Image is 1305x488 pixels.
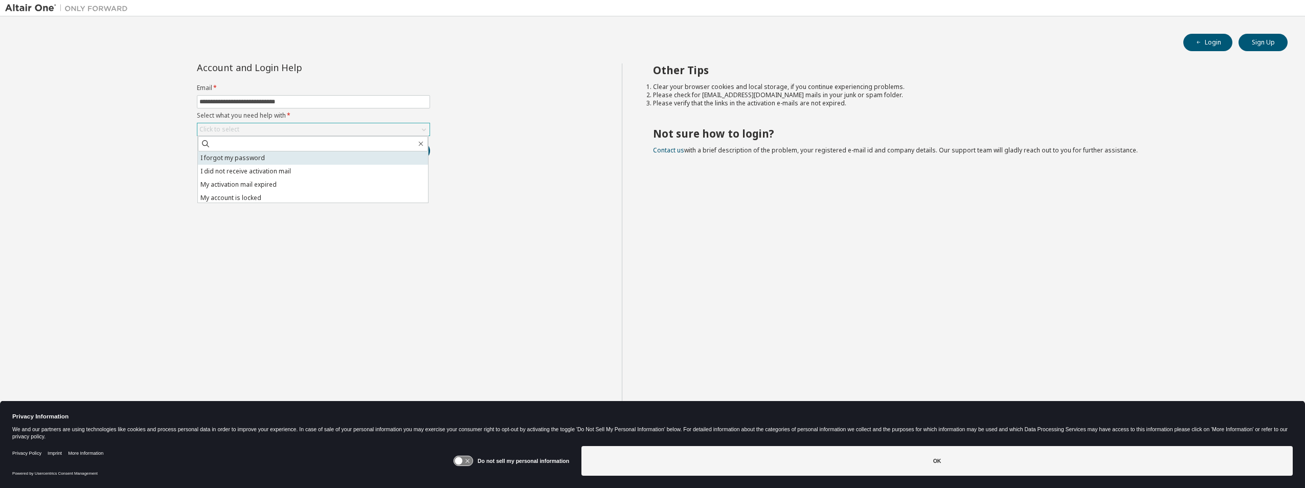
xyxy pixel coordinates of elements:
h2: Other Tips [653,63,1270,77]
label: Select what you need help with [197,112,430,120]
div: Account and Login Help [197,63,384,72]
li: Please check for [EMAIL_ADDRESS][DOMAIN_NAME] mails in your junk or spam folder. [653,91,1270,99]
li: Clear your browser cookies and local storage, if you continue experiencing problems. [653,83,1270,91]
button: Login [1183,34,1232,51]
li: I forgot my password [198,151,428,165]
button: Sign Up [1239,34,1288,51]
span: with a brief description of the problem, your registered e-mail id and company details. Our suppo... [653,146,1138,154]
h2: Not sure how to login? [653,127,1270,140]
img: Altair One [5,3,133,13]
div: Click to select [197,123,430,136]
div: Click to select [199,125,239,134]
li: Please verify that the links in the activation e-mails are not expired. [653,99,1270,107]
a: Contact us [653,146,684,154]
label: Email [197,84,430,92]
